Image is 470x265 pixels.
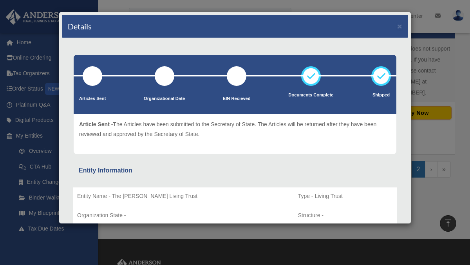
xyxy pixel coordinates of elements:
p: The Articles have been submitted to the Secretary of State. The Articles will be returned after t... [79,120,391,139]
p: Structure - [298,211,393,220]
button: × [397,22,402,30]
p: Organizational Date [144,95,185,103]
p: Articles Sent [79,95,106,103]
h4: Details [68,21,92,32]
p: EIN Recieved [223,95,251,103]
p: Type - Living Trust [298,191,393,201]
p: Organization State - [77,211,290,220]
p: Entity Name - The [PERSON_NAME] Living Trust [77,191,290,201]
span: Article Sent - [79,121,113,127]
p: Shipped [371,91,391,99]
div: Entity Information [79,165,391,176]
p: Documents Complete [288,91,333,99]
